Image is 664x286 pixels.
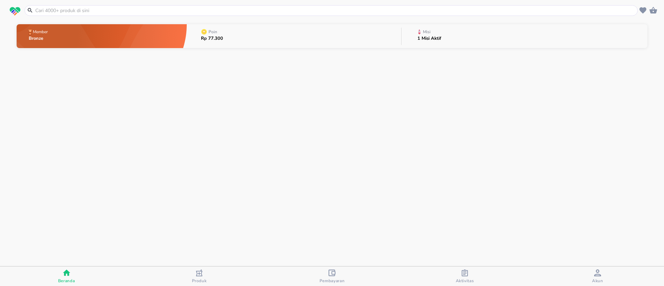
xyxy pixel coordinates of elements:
[456,278,474,284] span: Aktivitas
[320,278,345,284] span: Pembayaran
[35,7,636,14] input: Cari 4000+ produk di sini
[29,36,49,41] p: Bronze
[209,30,217,34] p: Poin
[266,267,398,286] button: Pembayaran
[417,36,441,41] p: 1 Misi Aktif
[17,22,187,50] button: MemberBronze
[398,267,531,286] button: Aktivitas
[33,30,48,34] p: Member
[402,22,647,50] button: Misi1 Misi Aktif
[192,278,207,284] span: Produk
[201,36,223,41] p: Rp 77.300
[58,278,75,284] span: Beranda
[531,267,664,286] button: Akun
[592,278,603,284] span: Akun
[423,30,431,34] p: Misi
[10,7,20,16] img: logo_swiperx_s.bd005f3b.svg
[133,267,266,286] button: Produk
[187,22,401,50] button: PoinRp 77.300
